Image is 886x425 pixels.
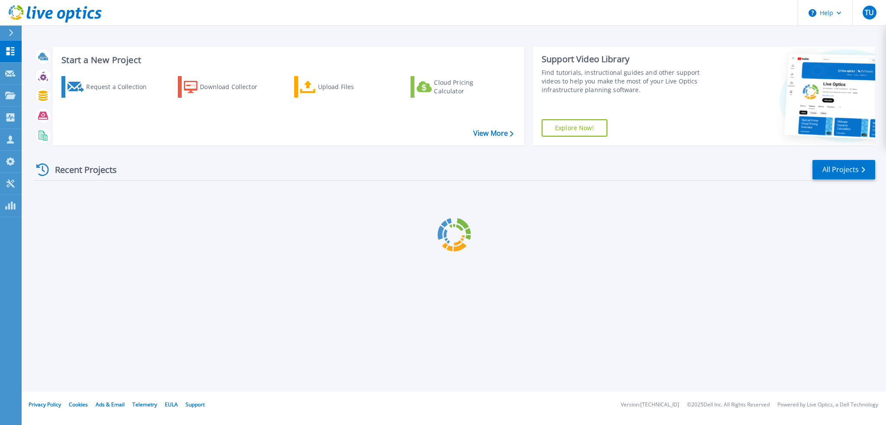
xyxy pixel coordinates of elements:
[411,76,507,98] a: Cloud Pricing Calculator
[294,76,391,98] a: Upload Files
[96,401,125,408] a: Ads & Email
[69,401,88,408] a: Cookies
[33,159,128,180] div: Recent Projects
[61,55,513,65] h3: Start a New Project
[186,401,205,408] a: Support
[812,160,875,179] a: All Projects
[542,119,607,137] a: Explore Now!
[542,68,717,94] div: Find tutorials, instructional guides and other support videos to help you make the most of your L...
[318,78,387,96] div: Upload Files
[434,78,503,96] div: Cloud Pricing Calculator
[29,401,61,408] a: Privacy Policy
[61,76,158,98] a: Request a Collection
[542,54,717,65] div: Support Video Library
[132,401,157,408] a: Telemetry
[865,9,874,16] span: TU
[200,78,269,96] div: Download Collector
[165,401,178,408] a: EULA
[178,76,274,98] a: Download Collector
[86,78,155,96] div: Request a Collection
[473,129,514,137] a: View More
[687,402,770,408] li: © 2025 Dell Inc. All Rights Reserved
[777,402,878,408] li: Powered by Live Optics, a Dell Technology
[621,402,679,408] li: Version: [TECHNICAL_ID]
